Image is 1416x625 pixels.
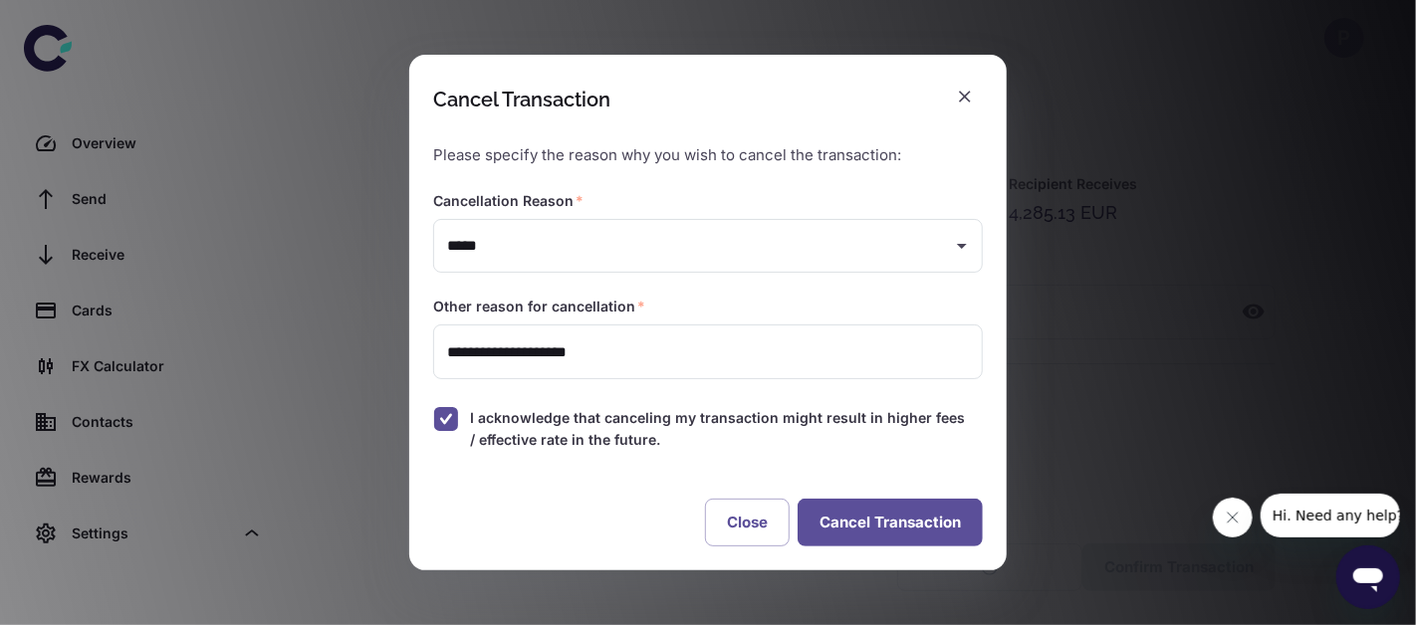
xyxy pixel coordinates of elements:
iframe: Message from company [1261,494,1400,537]
iframe: Button to launch messaging window [1336,545,1400,609]
button: Close [705,499,790,546]
span: Hi. Need any help? [12,14,143,30]
button: Cancel Transaction [798,499,983,546]
span: I acknowledge that canceling my transaction might result in higher fees / effective rate in the f... [470,407,967,451]
p: Please specify the reason why you wish to cancel the transaction: [433,144,983,167]
label: Cancellation Reason [433,191,584,211]
iframe: Close message [1213,498,1253,537]
button: Open [948,232,976,260]
label: Other reason for cancellation [433,297,645,316]
div: Cancel Transaction [433,88,610,111]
